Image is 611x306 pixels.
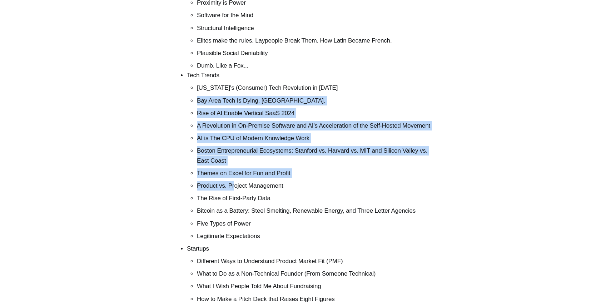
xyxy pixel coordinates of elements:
[197,231,434,241] li: Legitimate Expectations
[197,48,434,58] li: Plausible Social Deniability
[197,269,434,278] li: What to Do as a Non-Technical Founder (From Someone Technical)
[197,121,434,130] li: A Revolution in On-Premise Software and AI's Acceleration of the Self-Hosted Movement
[197,206,434,216] li: Bitcoin as a Battery: Steel Smelting, Renewable Energy, and Three Letter Agencies
[197,256,434,266] li: Different Ways to Understand Product Market Fit (PMF)
[197,108,434,118] li: Rise of AI Enable Vertical SaaS 2024
[197,36,434,45] li: Elites make the rules. Laypeople Break Them. How Latin Became French.
[197,219,434,228] li: Five Types of Power
[197,133,434,143] li: AI is The CPU of Modern Knowledge Work
[197,61,434,70] li: Dumb, Like a Fox...
[197,181,434,191] li: Product vs. Project Management
[197,146,434,165] li: Boston Entrepreneurial Ecosystems: Stanford vs. Harvard vs. MIT and Silicon Valley vs. East Coast
[197,83,434,93] li: [US_STATE]'s (Consumer) Tech Revolution in [DATE]
[197,23,434,33] li: Structural Intelligence
[197,193,434,203] li: The Rise of First-Party Data
[197,168,434,178] li: Themes on Excel for Fun and Profit
[197,10,434,20] li: Software for the Mind
[197,294,434,304] li: How to Make a Pitch Deck that Raises Eight Figures
[197,281,434,291] li: What I Wish People Told Me About Fundraising
[187,70,434,241] li: Tech Trends
[197,96,434,105] li: Bay Area Tech Is Dying. [GEOGRAPHIC_DATA].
